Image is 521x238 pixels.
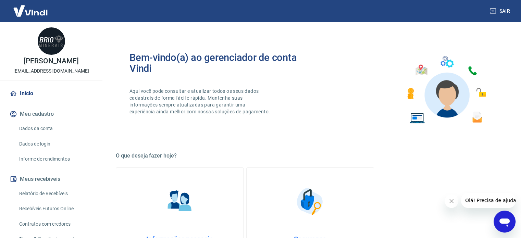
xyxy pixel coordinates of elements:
button: Meu cadastro [8,107,94,122]
a: Recebíveis Futuros Online [16,202,94,216]
a: Relatório de Recebíveis [16,187,94,201]
a: Dados da conta [16,122,94,136]
iframe: Botão para abrir a janela de mensagens [494,211,516,233]
p: Aqui você pode consultar e atualizar todos os seus dados cadastrais de forma fácil e rápida. Mant... [129,88,271,115]
img: Segurança [293,184,327,218]
span: Olá! Precisa de ajuda? [4,5,58,10]
h2: Bem-vindo(a) ao gerenciador de conta Vindi [129,52,310,74]
a: Início [8,86,94,101]
button: Meus recebíveis [8,172,94,187]
p: [EMAIL_ADDRESS][DOMAIN_NAME] [13,67,89,75]
a: Dados de login [16,137,94,151]
img: Vindi [8,0,53,21]
p: [PERSON_NAME] [24,58,78,65]
img: Imagem de um avatar masculino com diversos icones exemplificando as funcionalidades do gerenciado... [401,52,491,128]
button: Sair [488,5,513,17]
a: Informe de rendimentos [16,152,94,166]
img: 7e09d7a2-2c45-40e2-b710-5ac2aeb5c4e9.jpeg [38,27,65,55]
a: Contratos com credores [16,217,94,231]
img: Informações pessoais [163,184,197,218]
iframe: Fechar mensagem [445,194,458,208]
h5: O que deseja fazer hoje? [116,152,505,159]
iframe: Mensagem da empresa [461,193,516,208]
